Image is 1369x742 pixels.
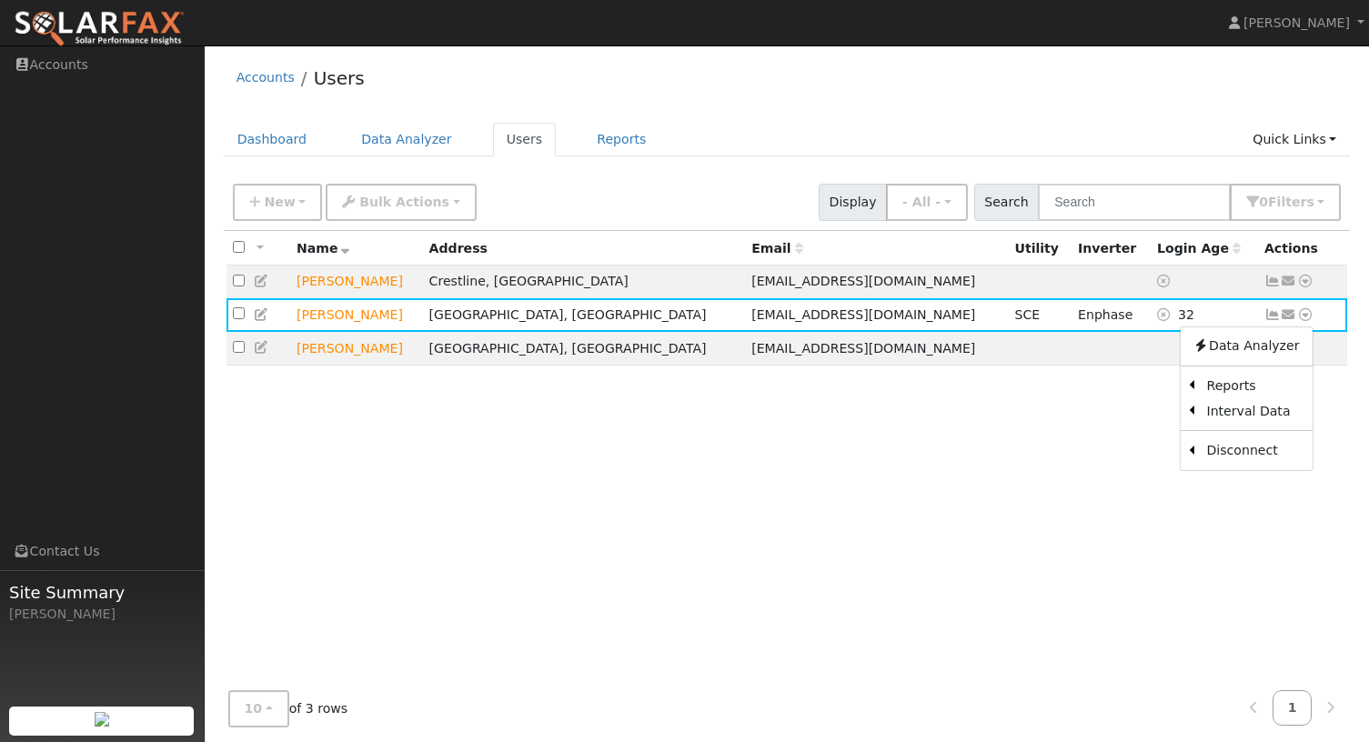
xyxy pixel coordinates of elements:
a: Users [493,123,557,156]
a: Show Graph [1264,307,1281,322]
a: Edit User [254,340,270,355]
a: Data Analyzer [347,123,466,156]
a: kaleenfoster@gmail.com [1281,272,1297,291]
span: Name [297,241,350,256]
span: [PERSON_NAME] [1243,15,1350,30]
div: Address [429,239,740,258]
td: Lead [290,332,423,366]
img: SolarFax [14,10,185,48]
span: Days since last login [1157,241,1241,256]
a: Accounts [237,70,295,85]
a: Quick Links [1239,123,1350,156]
a: Edit User [254,274,270,288]
a: Dashboard [224,123,321,156]
a: Disconnect [1193,438,1312,464]
button: 10 [228,690,289,727]
span: Display [819,184,887,221]
button: 0Filters [1230,184,1341,221]
td: [GEOGRAPHIC_DATA], [GEOGRAPHIC_DATA] [423,332,746,366]
span: 08/04/2025 3:39:08 PM [1178,307,1194,322]
button: New [233,184,323,221]
a: Data Analyzer [1180,334,1312,359]
a: Reports [1193,373,1312,398]
div: [PERSON_NAME] [9,605,195,624]
input: Search [1038,184,1231,221]
a: Reports [583,123,659,156]
a: Edit User [254,307,270,322]
span: New [264,195,295,209]
span: [EMAIL_ADDRESS][DOMAIN_NAME] [751,341,975,356]
span: SCE [1014,307,1040,322]
span: Site Summary [9,580,195,605]
div: Inverter [1078,239,1144,258]
td: Crestline, [GEOGRAPHIC_DATA] [423,266,746,299]
a: Interval Data [1193,398,1312,424]
a: Other actions [1297,272,1314,291]
td: Lead [290,266,423,299]
td: [GEOGRAPHIC_DATA], [GEOGRAPHIC_DATA] [423,298,746,332]
a: Users [314,67,365,89]
td: Lead [290,298,423,332]
div: Actions [1264,239,1341,258]
span: [EMAIL_ADDRESS][DOMAIN_NAME] [751,274,975,288]
span: Email [751,241,802,256]
a: 1 [1273,690,1313,726]
span: Enphase [1078,307,1132,322]
a: No login access [1157,274,1173,288]
img: retrieve [95,712,109,727]
span: Bulk Actions [359,195,449,209]
a: sabrofoster@me.com [1281,306,1297,325]
a: No login access [1157,307,1178,322]
div: Utility [1014,239,1065,258]
button: - All - [886,184,968,221]
span: [EMAIL_ADDRESS][DOMAIN_NAME] [751,307,975,322]
span: s [1306,195,1314,209]
a: Not connected [1264,274,1281,288]
button: Bulk Actions [326,184,476,221]
span: Filter [1268,195,1314,209]
a: Other actions [1297,306,1314,325]
span: of 3 rows [228,690,348,727]
span: Search [974,184,1039,221]
span: 10 [245,701,263,716]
